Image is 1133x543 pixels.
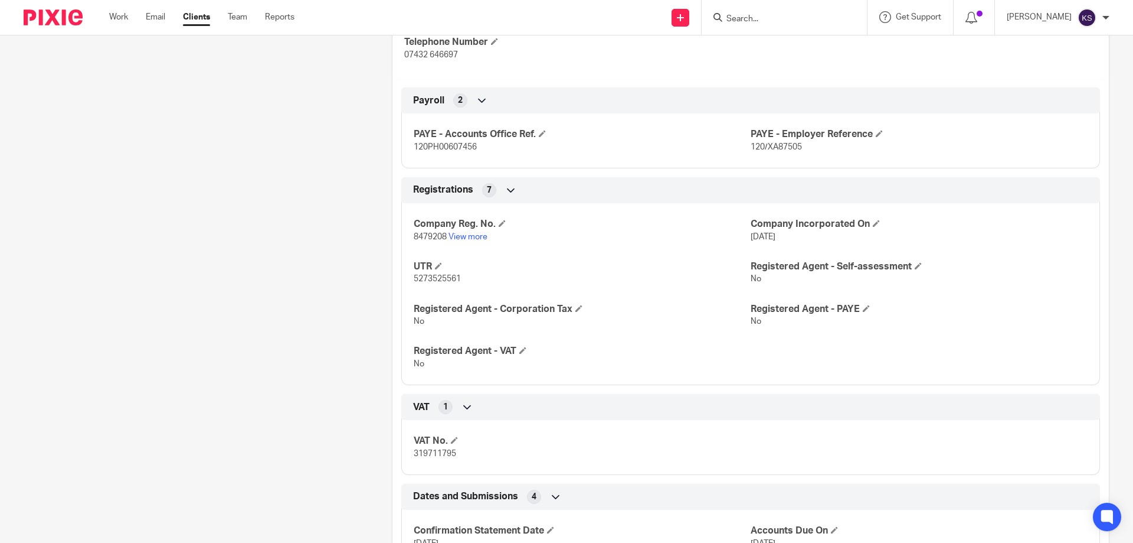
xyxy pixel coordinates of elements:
span: 7 [487,184,492,196]
h4: PAYE - Employer Reference [751,128,1088,141]
h4: UTR [414,261,751,273]
span: No [414,360,424,368]
span: No [751,317,761,326]
span: Registrations [413,184,473,196]
img: Pixie [24,9,83,25]
span: 5273525561 [414,275,461,283]
h4: Confirmation Statement Date [414,525,751,537]
span: 120PH00607456 [414,143,477,151]
h4: Registered Agent - VAT [414,345,751,357]
h4: Company Incorporated On [751,218,1088,230]
h4: Registered Agent - Corporation Tax [414,303,751,316]
span: 8479208 [414,233,447,241]
span: 1 [443,401,448,413]
a: Team [228,11,247,23]
h4: Registered Agent - Self-assessment [751,261,1088,273]
span: 2 [458,95,463,106]
h4: Accounts Due On [751,525,1088,537]
h4: Telephone Number [404,36,751,48]
h4: Company Reg. No. [414,218,751,230]
span: Payroll [413,95,444,107]
span: Get Support [896,13,941,21]
input: Search [725,14,831,25]
span: No [751,275,761,283]
span: VAT [413,401,430,414]
span: 319711795 [414,450,456,458]
p: [PERSON_NAME] [1007,11,1072,23]
a: Clients [183,11,210,23]
h4: VAT No. [414,435,751,447]
a: View more [448,233,487,241]
h4: Registered Agent - PAYE [751,303,1088,316]
span: Dates and Submissions [413,490,518,503]
span: [DATE] [751,233,775,241]
span: 4 [532,491,536,503]
span: 07432 646697 [404,51,458,59]
span: 120/XA87505 [751,143,802,151]
a: Work [109,11,128,23]
h4: PAYE - Accounts Office Ref. [414,128,751,141]
a: Email [146,11,165,23]
a: Reports [265,11,294,23]
span: No [414,317,424,326]
img: svg%3E [1078,8,1096,27]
